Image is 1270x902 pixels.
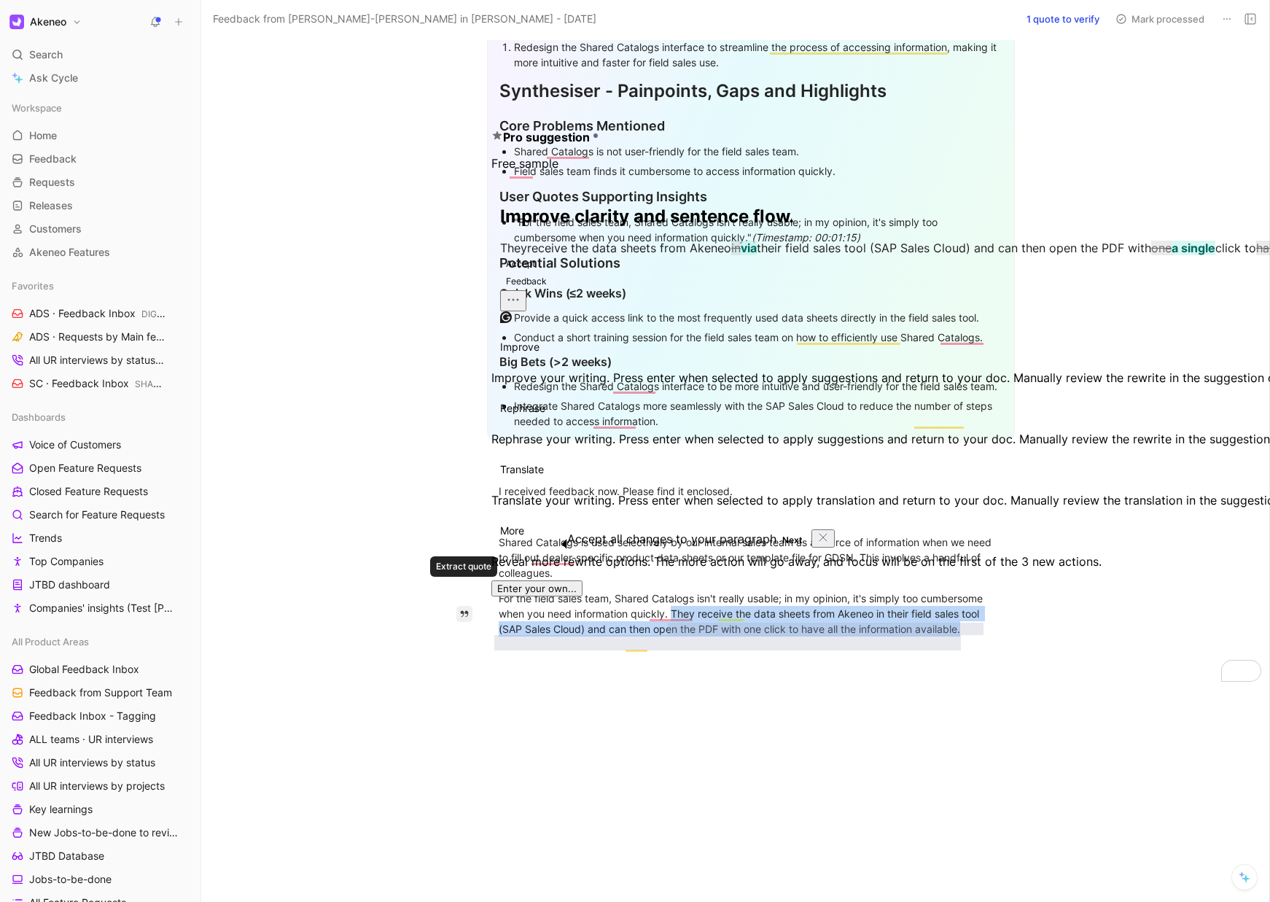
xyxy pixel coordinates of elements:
img: Akeneo [9,15,24,29]
span: Workspace [12,101,62,115]
span: SHARED CATALOGS [135,378,219,389]
span: Requests [29,175,75,190]
span: Feedback [29,152,77,166]
span: ADS · Feedback Inbox [29,306,167,322]
a: Companies' insights (Test [PERSON_NAME]) [6,597,195,619]
span: Key learnings [29,802,93,817]
button: 1 quote to verify [1020,9,1106,29]
a: Ask Cycle [6,67,195,89]
span: Home [29,128,57,143]
div: Search [6,44,195,66]
a: All UR interviews by statusAll Product Areas [6,349,195,371]
div: Workspace [6,97,195,119]
a: Trends [6,527,195,549]
span: Favorites [12,279,54,293]
span: JTBD dashboard [29,578,110,592]
a: All UR interviews by projects [6,775,195,797]
a: New Jobs-to-be-done to review ([PERSON_NAME]) [6,822,195,844]
span: All UR interviews by status [29,353,167,368]
a: Customers [6,218,195,240]
span: Companies' insights (Test [PERSON_NAME]) [29,601,179,615]
span: Open Feature Requests [29,461,141,475]
a: Home [6,125,195,147]
span: Search [29,46,63,63]
a: SC · Feedback InboxSHARED CATALOGS [6,373,195,394]
span: Global Feedback Inbox [29,662,139,677]
span: DIGITAL SHOWROOM [141,308,231,319]
span: Dashboards [12,410,66,424]
a: Search for Feature Requests [6,504,195,526]
a: ALL teams · UR interviews [6,728,195,750]
a: Feedback [6,148,195,170]
div: Synthesiser - Painpoints, Gaps and Highlights [499,78,1002,104]
a: ADS · Requests by Main feature [6,326,195,348]
span: All UR interviews by projects [29,779,165,793]
a: Jobs-to-be-done [6,868,195,890]
a: Global Feedback Inbox [6,658,195,680]
a: Voice of Customers [6,434,195,456]
div: Core Problems Mentioned [499,116,1002,136]
a: ADS · Feedback InboxDIGITAL SHOWROOM [6,303,195,324]
span: Feedback Inbox - Tagging [29,709,156,723]
h1: Akeneo [30,15,66,28]
a: JTBD dashboard [6,574,195,596]
span: Search for Feature Requests [29,508,165,522]
span: All UR interviews by status [29,755,155,770]
span: Feedback from Support Team [29,685,172,700]
span: All Product Areas [12,634,89,649]
div: For the field sales team, Shared Catalogs isn't really usable; in my opinion, it's simply too cum... [499,591,1003,637]
div: Dashboards [6,406,195,428]
span: Jobs-to-be-done [29,872,112,887]
span: ADS · Requests by Main feature [29,330,171,345]
span: New Jobs-to-be-done to review ([PERSON_NAME]) [29,825,180,840]
div: Favorites [6,275,195,297]
span: SC · Feedback Inbox [29,376,165,392]
span: Ask Cycle [29,69,78,87]
div: DashboardsVoice of CustomersOpen Feature RequestsClosed Feature RequestsSearch for Feature Reques... [6,406,195,619]
span: JTBD Database [29,849,104,863]
a: Feedback Inbox - Tagging [6,705,195,727]
button: AkeneoAkeneo [6,12,85,32]
a: Top Companies [6,551,195,572]
a: Open Feature Requests [6,457,195,479]
span: Trends [29,531,62,545]
a: Requests [6,171,195,193]
span: Top Companies [29,554,104,569]
span: Akeneo Features [29,245,110,260]
a: Releases [6,195,195,217]
span: Voice of Customers [29,438,121,452]
a: All UR interviews by status [6,752,195,774]
a: JTBD Database [6,845,195,867]
div: All Product Areas [6,631,195,653]
button: Mark processed [1109,9,1211,29]
a: Key learnings [6,798,195,820]
span: Feedback from [PERSON_NAME]-[PERSON_NAME] in [PERSON_NAME] - [DATE] [213,10,596,28]
div: Redesign the Shared Catalogs interface to streamline the process of accessing information, making... [514,39,1002,70]
a: Akeneo Features [6,241,195,263]
span: Releases [29,198,73,213]
span: Closed Feature Requests [29,484,148,499]
span: ALL teams · UR interviews [29,732,153,747]
a: Closed Feature Requests [6,481,195,502]
span: Customers [29,222,82,236]
a: Feedback from Support Team [6,682,195,704]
